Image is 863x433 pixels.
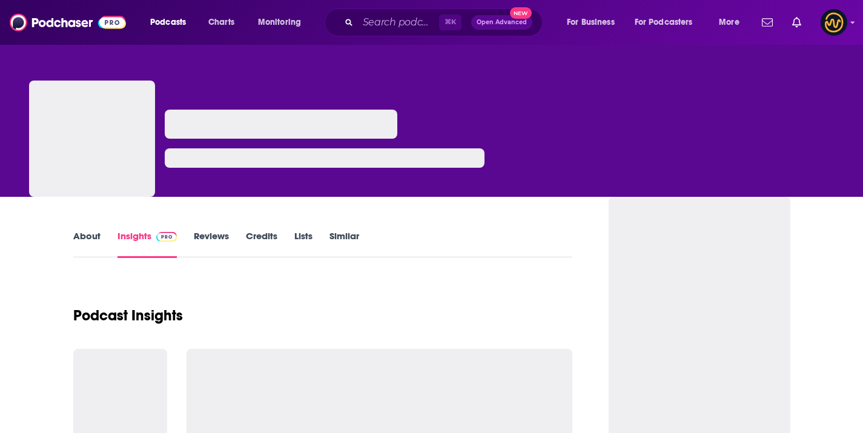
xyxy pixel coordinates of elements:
[477,19,527,25] span: Open Advanced
[200,13,242,32] a: Charts
[821,9,847,36] img: User Profile
[719,14,739,31] span: More
[821,9,847,36] button: Show profile menu
[73,306,183,325] h1: Podcast Insights
[250,13,317,32] button: open menu
[194,230,229,258] a: Reviews
[567,14,615,31] span: For Business
[710,13,755,32] button: open menu
[336,8,554,36] div: Search podcasts, credits, & more...
[142,13,202,32] button: open menu
[117,230,177,258] a: InsightsPodchaser Pro
[439,15,461,30] span: ⌘ K
[150,14,186,31] span: Podcasts
[821,9,847,36] span: Logged in as LowerStreet
[208,14,234,31] span: Charts
[329,230,359,258] a: Similar
[558,13,630,32] button: open menu
[471,15,532,30] button: Open AdvancedNew
[73,230,101,258] a: About
[757,12,778,33] a: Show notifications dropdown
[787,12,806,33] a: Show notifications dropdown
[294,230,312,258] a: Lists
[246,230,277,258] a: Credits
[156,232,177,242] img: Podchaser Pro
[10,11,126,34] img: Podchaser - Follow, Share and Rate Podcasts
[258,14,301,31] span: Monitoring
[358,13,439,32] input: Search podcasts, credits, & more...
[510,7,532,19] span: New
[635,14,693,31] span: For Podcasters
[627,13,710,32] button: open menu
